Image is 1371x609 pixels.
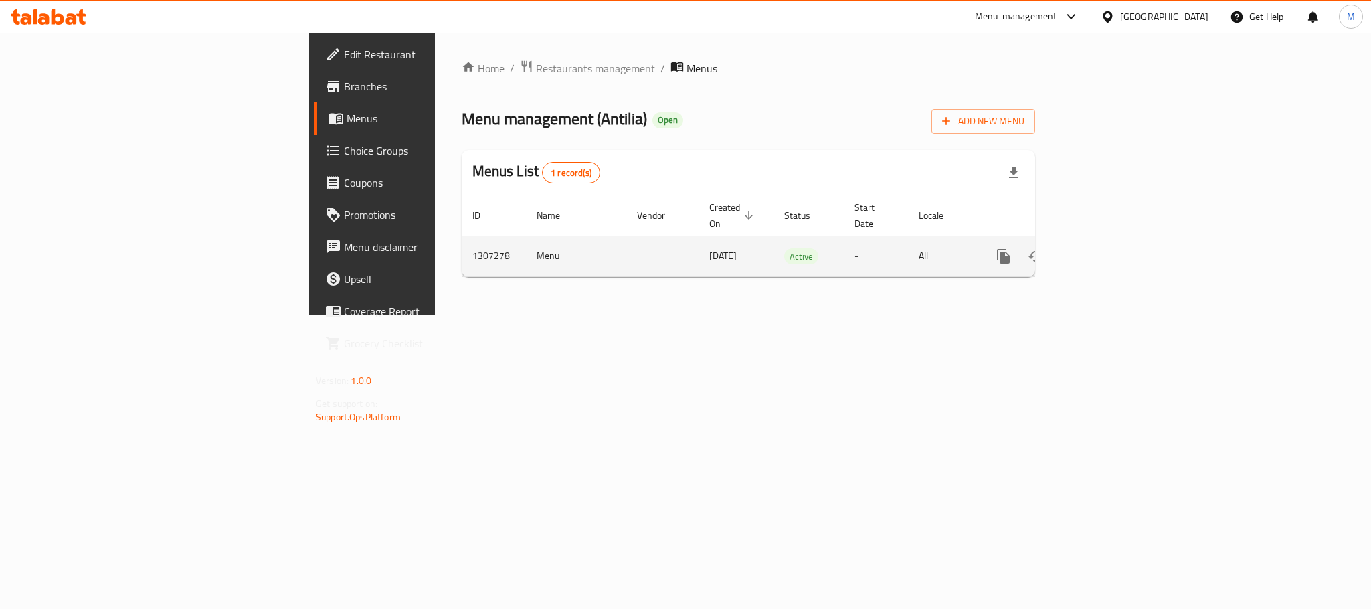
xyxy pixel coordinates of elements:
[314,327,538,359] a: Grocery Checklist
[919,207,961,224] span: Locale
[1020,240,1052,272] button: Change Status
[784,249,818,264] span: Active
[462,104,647,134] span: Menu management ( Antilia )
[988,240,1020,272] button: more
[844,236,908,276] td: -
[660,60,665,76] li: /
[344,175,527,191] span: Coupons
[347,110,527,126] span: Menus
[314,231,538,263] a: Menu disclaimer
[942,113,1024,130] span: Add New Menu
[344,239,527,255] span: Menu disclaimer
[316,408,401,426] a: Support.OpsPlatform
[314,263,538,295] a: Upsell
[344,207,527,223] span: Promotions
[344,335,527,351] span: Grocery Checklist
[344,46,527,62] span: Edit Restaurant
[472,161,600,183] h2: Menus List
[652,112,683,128] div: Open
[854,199,892,232] span: Start Date
[687,60,717,76] span: Menus
[652,114,683,126] span: Open
[344,303,527,319] span: Coverage Report
[316,395,377,412] span: Get support on:
[314,38,538,70] a: Edit Restaurant
[784,248,818,264] div: Active
[542,162,600,183] div: Total records count
[314,70,538,102] a: Branches
[314,199,538,231] a: Promotions
[1347,9,1355,24] span: M
[998,157,1030,189] div: Export file
[977,195,1127,236] th: Actions
[462,195,1127,277] table: enhanced table
[536,60,655,76] span: Restaurants management
[543,167,600,179] span: 1 record(s)
[931,109,1035,134] button: Add New Menu
[462,60,1035,77] nav: breadcrumb
[351,372,371,389] span: 1.0.0
[316,372,349,389] span: Version:
[344,271,527,287] span: Upsell
[637,207,682,224] span: Vendor
[709,247,737,264] span: [DATE]
[520,60,655,77] a: Restaurants management
[784,207,828,224] span: Status
[344,78,527,94] span: Branches
[314,102,538,135] a: Menus
[975,9,1057,25] div: Menu-management
[472,207,498,224] span: ID
[314,167,538,199] a: Coupons
[537,207,577,224] span: Name
[1120,9,1208,24] div: [GEOGRAPHIC_DATA]
[314,135,538,167] a: Choice Groups
[526,236,626,276] td: Menu
[908,236,977,276] td: All
[314,295,538,327] a: Coverage Report
[344,143,527,159] span: Choice Groups
[709,199,757,232] span: Created On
